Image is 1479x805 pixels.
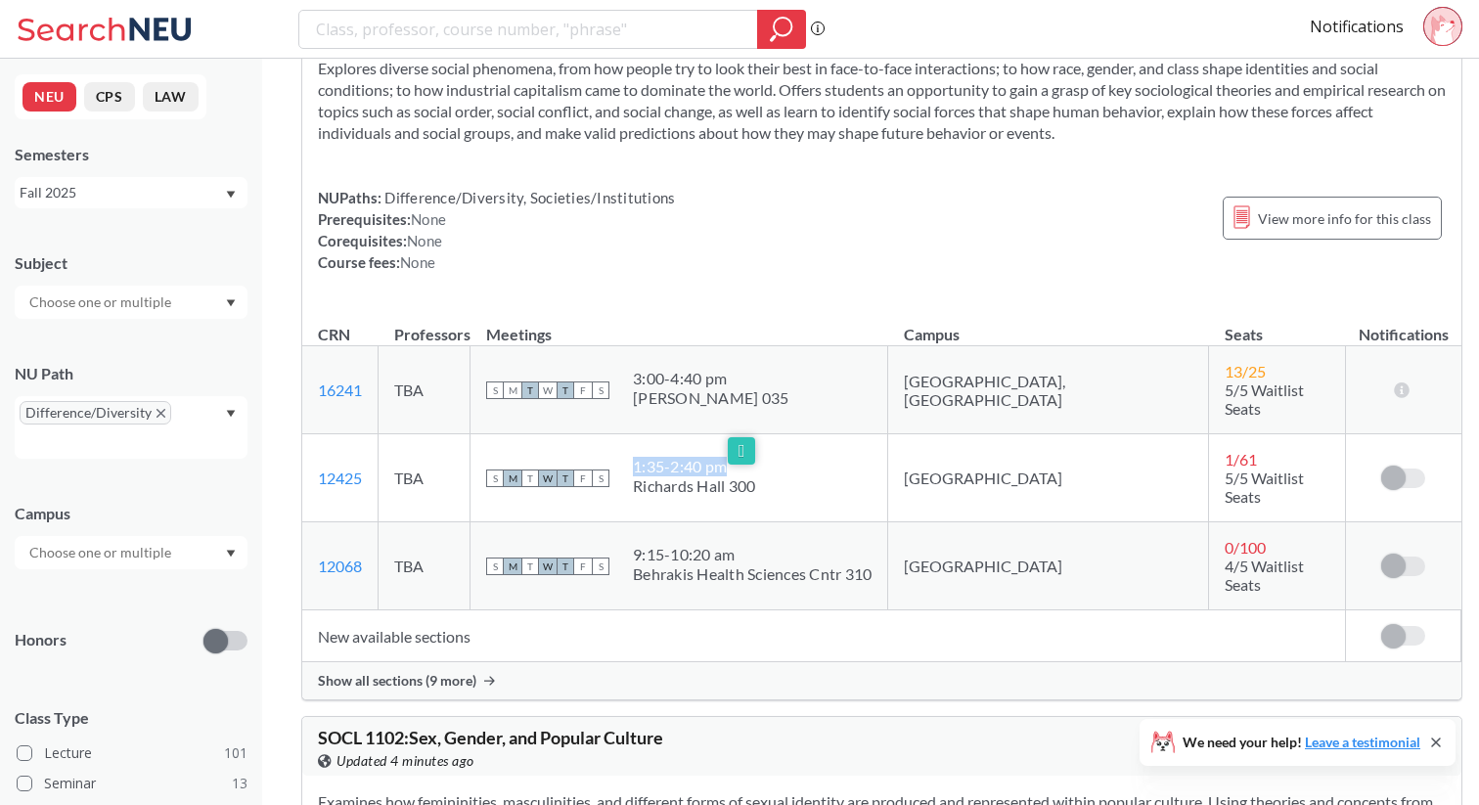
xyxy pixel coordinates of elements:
span: W [539,470,557,487]
span: Difference/DiversityX to remove pill [20,401,171,425]
th: Professors [379,304,471,346]
span: S [486,558,504,575]
div: Show all sections (9 more) [302,662,1461,699]
th: Seats [1209,304,1346,346]
div: NUPaths: Prerequisites: Corequisites: Course fees: [318,187,675,273]
input: Choose one or multiple [20,291,184,314]
span: 13 / 25 [1225,362,1266,380]
span: T [557,381,574,399]
span: T [557,470,574,487]
section: Explores diverse social phenomena, from how people try to look their best in face-to-face interac... [318,58,1446,144]
button: LAW [143,82,199,112]
div: Fall 2025Dropdown arrow [15,177,247,208]
span: T [521,470,539,487]
a: 12068 [318,557,362,575]
span: W [539,381,557,399]
td: TBA [379,522,471,610]
span: None [411,210,446,228]
div: 3:00 - 4:40 pm [633,369,788,388]
span: 13 [232,773,247,794]
a: Leave a testimonial [1305,734,1420,750]
span: F [574,381,592,399]
a: 12425 [318,469,362,487]
span: W [539,558,557,575]
div: [PERSON_NAME] 035 [633,388,788,408]
span: SOCL 1102 : Sex, Gender, and Popular Culture [318,727,663,748]
span: Show all sections (9 more) [318,672,476,690]
div: Richards Hall 300 [633,476,755,496]
span: 4/5 Waitlist Seats [1225,557,1304,594]
span: 5/5 Waitlist Seats [1225,380,1304,418]
svg: Dropdown arrow [226,550,236,558]
span: We need your help! [1183,736,1420,749]
div: 1:35 - 2:40 pm [633,457,755,476]
span: M [504,558,521,575]
svg: X to remove pill [157,409,165,418]
td: TBA [379,434,471,522]
svg: magnifying glass [770,16,793,43]
span: 5/5 Waitlist Seats [1225,469,1304,506]
svg: Dropdown arrow [226,299,236,307]
span: S [592,558,609,575]
span: S [486,470,504,487]
td: TBA [379,346,471,434]
th: Meetings [471,304,888,346]
input: Choose one or multiple [20,541,184,564]
div: Subject [15,252,247,274]
input: Class, professor, course number, "phrase" [314,13,743,46]
a: Notifications [1310,16,1404,37]
div: Fall 2025 [20,182,224,203]
p: Honors [15,629,67,651]
a: 16241 [318,380,362,399]
td: New available sections [302,610,1345,662]
span: S [592,470,609,487]
span: M [504,381,521,399]
div: Dropdown arrow [15,536,247,569]
span: T [521,381,539,399]
div: magnifying glass [757,10,806,49]
div: 9:15 - 10:20 am [633,545,872,564]
span: S [592,381,609,399]
svg: Dropdown arrow [226,410,236,418]
div: Behrakis Health Sciences Cntr 310 [633,564,872,584]
th: Notifications [1345,304,1460,346]
div: Dropdown arrow [15,286,247,319]
span: Difference/Diversity, Societies/Institutions [381,189,675,206]
span: None [407,232,442,249]
button: NEU [22,82,76,112]
span: F [574,558,592,575]
span: 0 / 100 [1225,538,1266,557]
span: View more info for this class [1258,206,1431,231]
span: Updated 4 minutes ago [336,750,474,772]
span: 101 [224,742,247,764]
span: F [574,470,592,487]
div: CRN [318,324,350,345]
span: Class Type [15,707,247,729]
div: NU Path [15,363,247,384]
th: Campus [888,304,1209,346]
button: CPS [84,82,135,112]
span: 1 / 61 [1225,450,1257,469]
td: [GEOGRAPHIC_DATA], [GEOGRAPHIC_DATA] [888,346,1209,434]
span: T [557,558,574,575]
svg: Dropdown arrow [226,191,236,199]
label: Lecture [17,740,247,766]
span: M [504,470,521,487]
div: Semesters [15,144,247,165]
span: T [521,558,539,575]
td: [GEOGRAPHIC_DATA] [888,434,1209,522]
div: Difference/DiversityX to remove pillDropdown arrow [15,396,247,459]
span: None [400,253,435,271]
div: Campus [15,503,247,524]
label: Seminar [17,771,247,796]
td: [GEOGRAPHIC_DATA] [888,522,1209,610]
span: S [486,381,504,399]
